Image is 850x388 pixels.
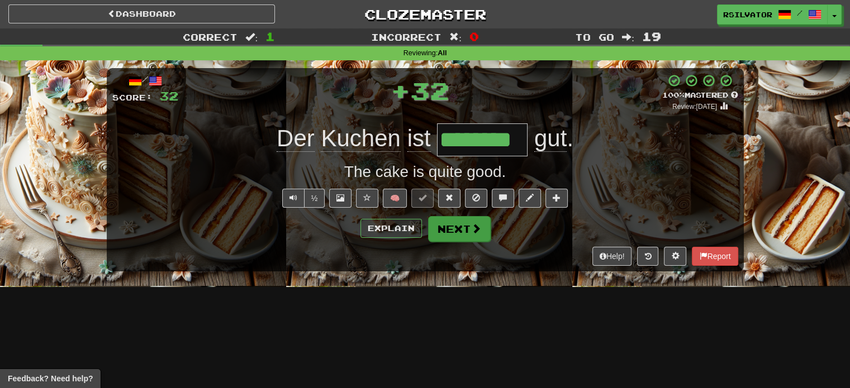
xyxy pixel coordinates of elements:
span: + [391,74,410,107]
button: Play sentence audio (ctl+space) [282,189,305,208]
button: Help! [592,247,632,266]
div: Mastered [662,90,738,100]
a: rsilvator / [717,4,828,25]
button: Edit sentence (alt+d) [519,189,541,208]
button: Next [428,216,491,242]
span: : [449,32,462,42]
small: Review: [DATE] [672,103,717,111]
strong: All [438,49,447,57]
button: Discuss sentence (alt+u) [492,189,514,208]
span: Open feedback widget [8,373,93,384]
span: / [797,9,802,17]
a: Clozemaster [292,4,558,24]
button: Explain [360,219,422,238]
button: Ignore sentence (alt+i) [465,189,487,208]
a: Dashboard [8,4,275,23]
span: 32 [410,76,449,104]
button: Set this sentence to 100% Mastered (alt+m) [411,189,434,208]
button: Favorite sentence (alt+f) [356,189,378,208]
span: : [622,32,634,42]
button: Reset to 0% Mastered (alt+r) [438,189,460,208]
span: 100 % [662,90,685,99]
span: Kuchen [321,125,400,152]
button: Add to collection (alt+a) [545,189,568,208]
span: Incorrect [371,31,441,42]
span: Score: [112,93,153,102]
span: Der [277,125,315,152]
span: ist [407,125,431,152]
span: 32 [159,89,178,103]
button: ½ [304,189,325,208]
span: . [528,125,573,152]
button: Round history (alt+y) [637,247,658,266]
span: 1 [265,30,275,43]
span: 0 [469,30,479,43]
span: 19 [642,30,661,43]
div: The cake is quite good. [112,161,738,183]
span: gut [534,125,567,152]
button: Report [692,247,738,266]
span: To go [575,31,614,42]
div: Text-to-speech controls [280,189,325,208]
span: : [245,32,258,42]
button: 🧠 [383,189,407,208]
span: rsilvator [723,9,772,20]
div: / [112,74,178,88]
span: Correct [183,31,238,42]
button: Show image (alt+x) [329,189,352,208]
